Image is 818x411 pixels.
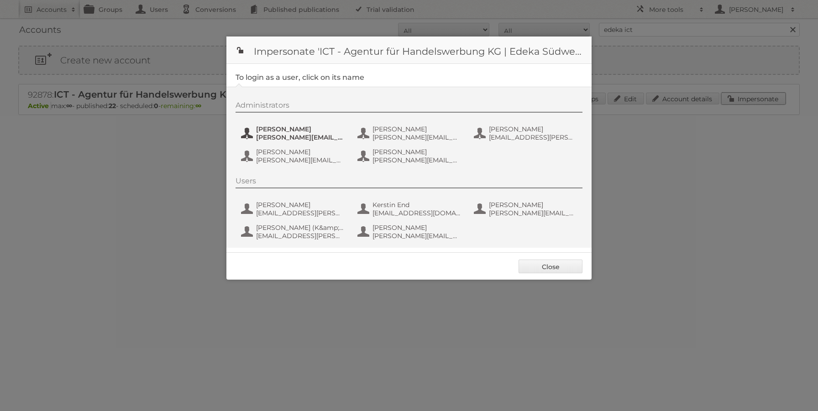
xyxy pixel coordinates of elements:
span: [PERSON_NAME] [256,201,345,209]
div: Users [236,177,582,188]
span: [EMAIL_ADDRESS][PERSON_NAME][DOMAIN_NAME] [256,209,345,217]
button: [PERSON_NAME] [PERSON_NAME][EMAIL_ADDRESS][PERSON_NAME][DOMAIN_NAME] [473,200,580,218]
span: [PERSON_NAME] [372,125,461,133]
span: [PERSON_NAME] [489,125,577,133]
span: [EMAIL_ADDRESS][PERSON_NAME][DOMAIN_NAME] [256,232,345,240]
div: Administrators [236,101,582,113]
span: [PERSON_NAME][EMAIL_ADDRESS][PERSON_NAME][DOMAIN_NAME] [256,156,345,164]
span: [PERSON_NAME][EMAIL_ADDRESS][PERSON_NAME][DOMAIN_NAME] [372,133,461,141]
span: Kerstin End [372,201,461,209]
span: [PERSON_NAME][EMAIL_ADDRESS][PERSON_NAME][DOMAIN_NAME] [256,133,345,141]
span: [PERSON_NAME][EMAIL_ADDRESS][PERSON_NAME][DOMAIN_NAME] [372,156,461,164]
span: [PERSON_NAME] [256,148,345,156]
span: [PERSON_NAME] [372,148,461,156]
h1: Impersonate 'ICT - Agentur für Handelswerbung KG | Edeka Südwest' [226,36,592,64]
button: [PERSON_NAME] [EMAIL_ADDRESS][PERSON_NAME][DOMAIN_NAME] [473,124,580,142]
button: [PERSON_NAME] [PERSON_NAME][EMAIL_ADDRESS][PERSON_NAME][DOMAIN_NAME] [357,223,464,241]
span: [PERSON_NAME][EMAIL_ADDRESS][PERSON_NAME][DOMAIN_NAME] [489,209,577,217]
span: [PERSON_NAME] [489,201,577,209]
span: [PERSON_NAME][EMAIL_ADDRESS][PERSON_NAME][DOMAIN_NAME] [372,232,461,240]
button: [PERSON_NAME] [PERSON_NAME][EMAIL_ADDRESS][PERSON_NAME][DOMAIN_NAME] [357,147,464,165]
button: [PERSON_NAME] [PERSON_NAME][EMAIL_ADDRESS][PERSON_NAME][DOMAIN_NAME] [240,147,347,165]
a: Close [519,260,582,273]
span: [EMAIL_ADDRESS][PERSON_NAME][DOMAIN_NAME] [489,133,577,141]
button: [PERSON_NAME] [EMAIL_ADDRESS][PERSON_NAME][DOMAIN_NAME] [240,200,347,218]
span: [PERSON_NAME] [372,224,461,232]
button: [PERSON_NAME] (K&amp;D) [EMAIL_ADDRESS][PERSON_NAME][DOMAIN_NAME] [240,223,347,241]
legend: To login as a user, click on its name [236,73,364,82]
span: [EMAIL_ADDRESS][DOMAIN_NAME] [372,209,461,217]
span: [PERSON_NAME] (K&amp;D) [256,224,345,232]
button: [PERSON_NAME] [PERSON_NAME][EMAIL_ADDRESS][PERSON_NAME][DOMAIN_NAME] [357,124,464,142]
button: Kerstin End [EMAIL_ADDRESS][DOMAIN_NAME] [357,200,464,218]
span: [PERSON_NAME] [256,125,345,133]
button: [PERSON_NAME] [PERSON_NAME][EMAIL_ADDRESS][PERSON_NAME][DOMAIN_NAME] [240,124,347,142]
